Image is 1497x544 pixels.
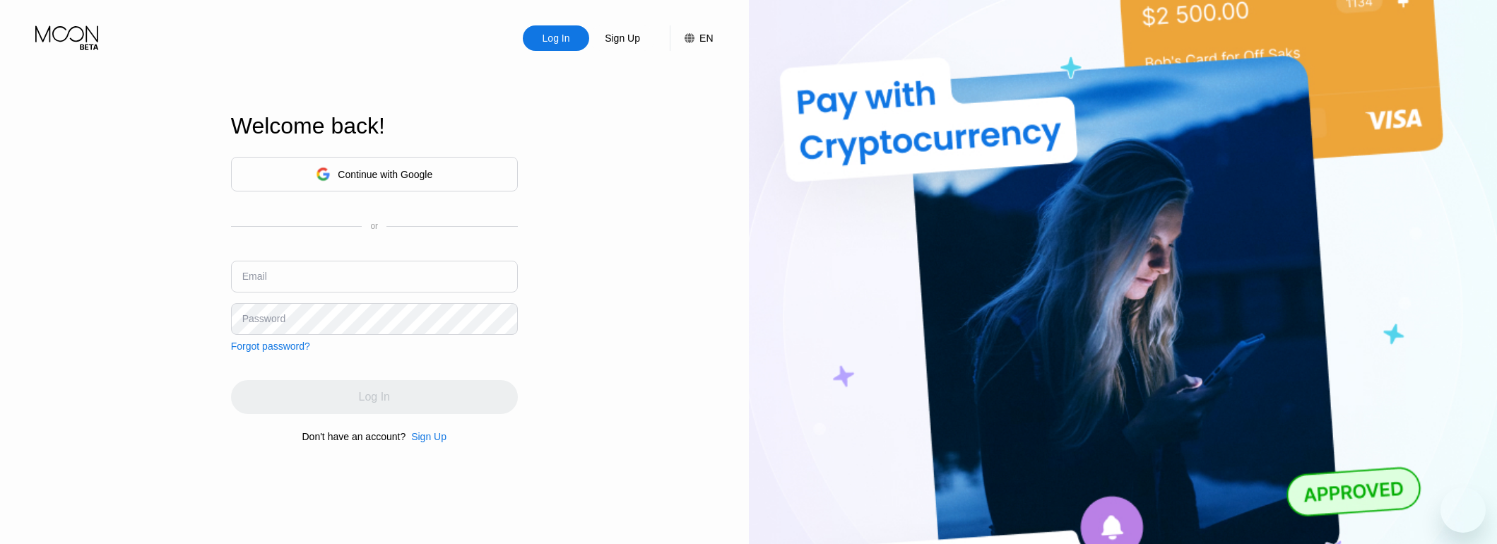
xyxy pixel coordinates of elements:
div: Don't have an account? [302,431,406,442]
div: Sign Up [411,431,446,442]
div: EN [670,25,713,51]
iframe: Knapp för att öppna meddelandefönstret [1440,487,1486,533]
div: Continue with Google [231,157,518,191]
div: Sign Up [603,31,641,45]
div: EN [699,32,713,44]
div: Email [242,271,267,282]
div: Forgot password? [231,341,310,352]
div: Continue with Google [338,169,432,180]
div: Welcome back! [231,113,518,139]
div: Log In [523,25,589,51]
div: Log In [541,31,572,45]
div: or [370,221,378,231]
div: Sign Up [589,25,656,51]
div: Password [242,313,285,324]
div: Sign Up [406,431,446,442]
